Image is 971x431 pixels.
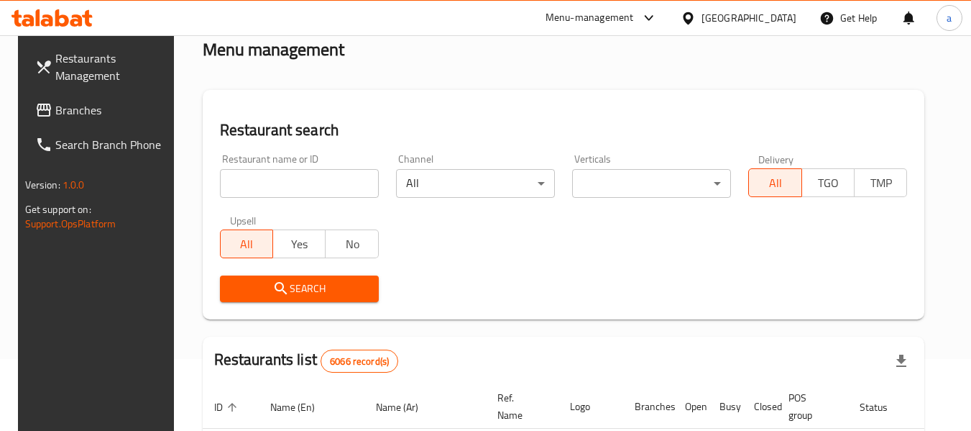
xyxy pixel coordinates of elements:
button: Yes [272,230,326,258]
a: Search Branch Phone [24,127,180,162]
span: Branches [55,101,169,119]
button: TGO [801,168,855,197]
span: Ref. Name [497,389,541,424]
span: Name (En) [270,399,333,416]
span: ID [214,399,241,416]
span: TMP [860,173,901,194]
div: Total records count [321,350,398,373]
div: ​ [572,169,731,198]
label: Upsell [230,215,257,225]
th: Branches [623,385,673,429]
span: Name (Ar) [376,399,437,416]
h2: Restaurants list [214,349,399,373]
button: TMP [854,168,907,197]
div: [GEOGRAPHIC_DATA] [701,10,796,26]
span: Version: [25,176,60,194]
h2: Menu management [203,38,344,61]
span: Search Branch Phone [55,136,169,153]
a: Restaurants Management [24,41,180,93]
span: Status [860,399,906,416]
th: Closed [742,385,777,429]
button: Search [220,276,379,302]
span: No [331,234,372,255]
span: Search [231,280,367,298]
th: Open [673,385,708,429]
span: Get support on: [25,200,91,219]
button: All [220,230,273,258]
a: Support.OpsPlatform [25,214,116,233]
div: All [396,169,555,198]
span: POS group [788,389,831,424]
span: a [947,10,952,26]
span: All [226,234,267,255]
div: Menu-management [546,9,634,27]
a: Branches [24,93,180,127]
th: Logo [558,385,623,429]
input: Search for restaurant name or ID.. [220,169,379,198]
button: All [748,168,801,197]
span: Restaurants Management [55,50,169,84]
span: All [755,173,796,194]
th: Busy [708,385,742,429]
span: 6066 record(s) [321,355,397,368]
span: 1.0.0 [63,176,85,194]
span: TGO [808,173,849,194]
button: No [325,230,378,258]
span: Yes [279,234,320,255]
h2: Restaurant search [220,119,908,141]
div: Export file [884,344,919,378]
label: Delivery [758,154,794,164]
